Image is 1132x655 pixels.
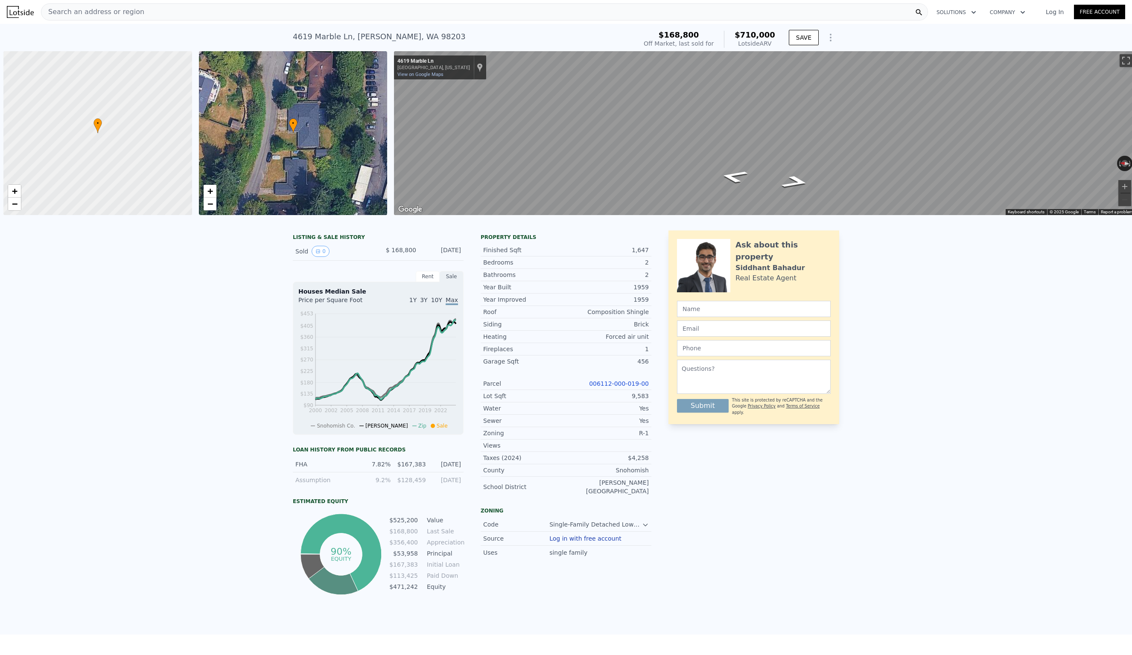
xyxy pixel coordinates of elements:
a: Zoom out [8,198,21,210]
div: [PERSON_NAME][GEOGRAPHIC_DATA] [566,478,649,495]
a: 006112-000-019-00 [589,380,649,387]
div: Year Improved [483,295,566,304]
div: Composition Shingle [566,308,649,316]
div: 4619 Marble Ln , [PERSON_NAME] , WA 98203 [293,31,466,43]
div: Uses [483,548,549,557]
div: Forced air unit [566,332,649,341]
span: Snohomish Co. [317,423,355,429]
div: Property details [481,234,651,241]
span: − [207,198,213,209]
span: + [12,186,18,196]
button: Show Options [822,29,839,46]
div: This site is protected by reCAPTCHA and the Google and apply. [732,397,831,416]
tspan: $135 [300,391,313,397]
div: County [483,466,566,475]
div: 1959 [566,283,649,291]
button: Zoom out [1118,193,1131,206]
input: Name [677,301,831,317]
a: Free Account [1074,5,1125,19]
button: SAVE [789,30,819,45]
tspan: $225 [300,368,313,374]
td: $53,958 [389,549,418,558]
div: Zoning [481,507,651,514]
input: Phone [677,340,831,356]
div: R-1 [566,429,649,437]
tspan: $270 [300,357,313,363]
span: $168,800 [659,30,699,39]
button: Company [983,5,1032,20]
tspan: 2014 [387,408,400,413]
div: FHA [295,460,356,469]
td: $471,242 [389,582,418,591]
a: Show location on map [477,63,483,72]
div: Houses Median Sale [298,287,458,296]
tspan: $315 [300,346,313,352]
div: Estimated Equity [293,498,464,505]
div: LISTING & SALE HISTORY [293,234,464,242]
div: 9,583 [566,392,649,400]
td: Equity [425,582,464,591]
tspan: 2017 [403,408,416,413]
div: 4619 Marble Ln [397,58,470,65]
tspan: 2011 [371,408,385,413]
div: Year Built [483,283,566,291]
div: Price per Square Foot [298,296,378,309]
td: Appreciation [425,538,464,547]
span: 3Y [420,297,427,303]
a: Privacy Policy [748,404,776,408]
img: Google [396,204,424,215]
tspan: $360 [300,334,313,340]
div: Snohomish [566,466,649,475]
div: $4,258 [566,454,649,462]
div: Assumption [295,476,356,484]
div: Heating [483,332,566,341]
div: Siding [483,320,566,329]
span: Search an address or region [41,7,144,17]
span: + [207,186,213,196]
div: Sold [295,246,371,257]
span: Zip [418,423,426,429]
div: single family [549,548,589,557]
div: Loan history from public records [293,446,464,453]
div: Yes [566,416,649,425]
button: Rotate counterclockwise [1117,156,1122,171]
div: Water [483,404,566,413]
a: Open this area in Google Maps (opens a new window) [396,204,424,215]
span: 1Y [409,297,417,303]
td: $113,425 [389,571,418,580]
button: Keyboard shortcuts [1008,209,1044,215]
div: Bathrooms [483,271,566,279]
div: 2 [566,271,649,279]
div: Lotside ARV [735,39,775,48]
tspan: $405 [300,323,313,329]
div: Garage Sqft [483,357,566,366]
tspan: 90% [330,546,351,557]
span: [PERSON_NAME] [365,423,408,429]
span: $ 168,800 [386,247,416,253]
tspan: 2008 [356,408,369,413]
span: $710,000 [735,30,775,39]
div: School District [483,483,566,491]
div: 1959 [566,295,649,304]
tspan: $180 [300,380,313,386]
tspan: 2002 [324,408,338,413]
div: $167,383 [396,460,426,469]
div: Rent [416,271,440,282]
button: Zoom in [1118,180,1131,193]
div: Bedrooms [483,258,566,267]
div: Siddhant Bahadur [735,263,805,273]
div: Off Market, last sold for [644,39,714,48]
div: Source [483,534,549,543]
tspan: 2022 [434,408,447,413]
div: Roof [483,308,566,316]
div: Code [483,520,549,529]
td: Paid Down [425,571,464,580]
td: $168,800 [389,527,418,536]
td: $167,383 [389,560,418,569]
div: 456 [566,357,649,366]
div: 1 [566,345,649,353]
a: Zoom in [8,185,21,198]
span: 10Y [431,297,442,303]
tspan: $90 [303,402,313,408]
div: Taxes (2024) [483,454,566,462]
